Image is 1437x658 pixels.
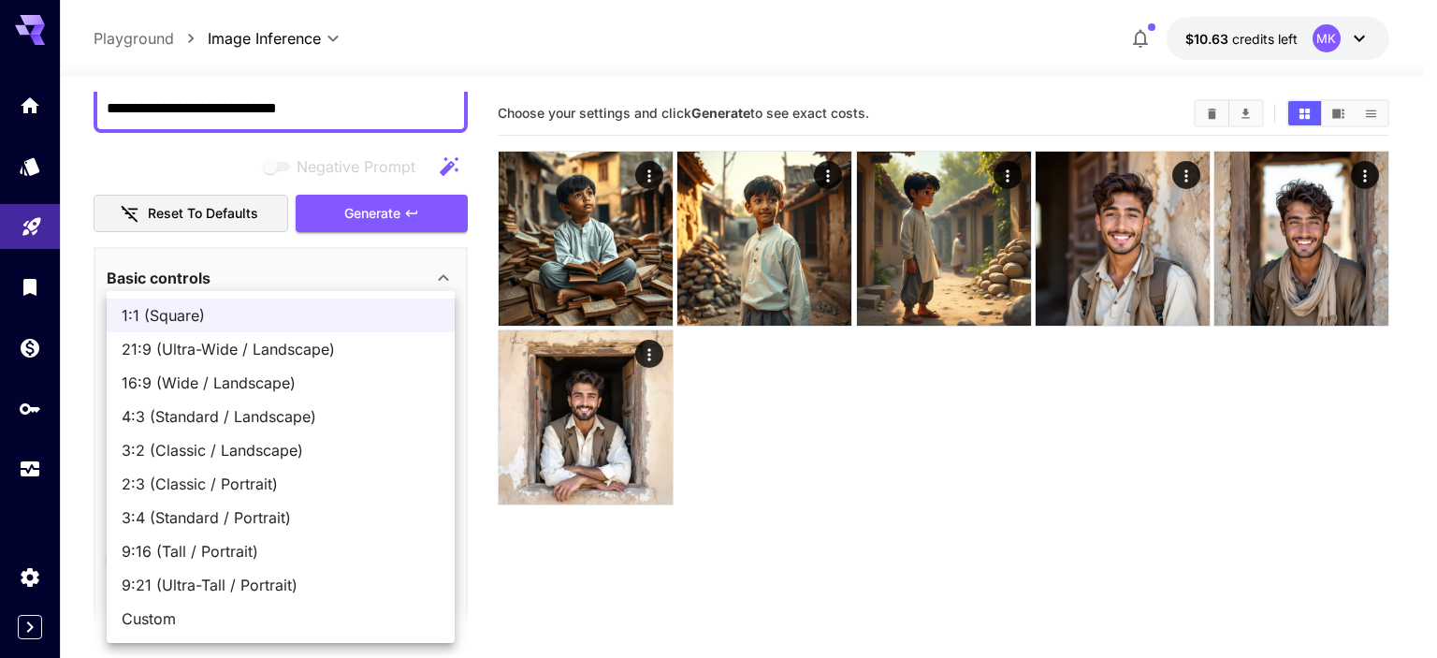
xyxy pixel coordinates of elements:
span: 1:1 (Square) [122,304,440,327]
span: 9:16 (Tall / Portrait) [122,540,440,563]
span: 21:9 (Ultra-Wide / Landscape) [122,338,440,360]
span: 4:3 (Standard / Landscape) [122,405,440,428]
span: Custom [122,607,440,630]
span: 3:2 (Classic / Landscape) [122,439,440,461]
span: 2:3 (Classic / Portrait) [122,473,440,495]
span: 16:9 (Wide / Landscape) [122,372,440,394]
span: 3:4 (Standard / Portrait) [122,506,440,529]
span: 9:21 (Ultra-Tall / Portrait) [122,574,440,596]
